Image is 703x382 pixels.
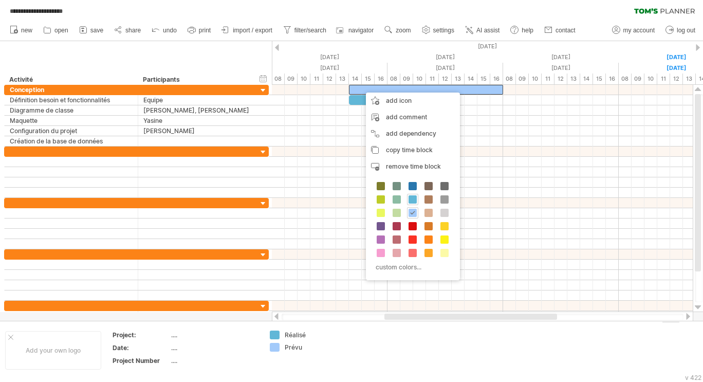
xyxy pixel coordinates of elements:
[199,27,211,34] span: print
[387,63,503,74] div: Monday, 13 October 2025
[77,24,106,37] a: save
[387,52,503,63] div: Monday, 13 October 2025
[117,60,125,68] img: tab_keywords_by_traffic_grey.svg
[233,27,272,34] span: import / export
[542,74,554,84] div: 11
[27,27,116,35] div: Domaine: [DOMAIN_NAME]
[113,343,169,352] div: Date:
[90,27,103,34] span: save
[10,85,133,95] div: Conception
[272,52,387,63] div: Tuesday, 7 October 2025
[677,27,695,34] span: log out
[375,74,387,84] div: 16
[619,74,632,84] div: 08
[348,27,374,34] span: navigator
[113,331,169,339] div: Project:
[143,75,252,85] div: Participants
[41,24,71,37] a: open
[298,74,310,84] div: 10
[632,74,644,84] div: 09
[503,74,516,84] div: 08
[54,27,68,34] span: open
[171,356,257,365] div: ....
[609,24,658,37] a: my account
[452,74,465,84] div: 13
[386,162,441,170] span: remove time block
[386,146,433,154] span: copy time block
[366,125,460,142] div: add dependency
[285,343,341,352] div: Prévu
[272,63,387,74] div: Tuesday, 7 October 2025
[125,27,141,34] span: share
[128,61,157,67] div: Mots-clés
[336,74,349,84] div: 13
[349,74,362,84] div: 14
[683,74,696,84] div: 13
[16,16,25,25] img: logo_orange.svg
[462,24,503,37] a: AI assist
[522,27,533,34] span: help
[113,356,169,365] div: Project Number
[503,63,619,74] div: Tuesday, 14 October 2025
[556,27,576,34] span: contact
[508,24,536,37] a: help
[9,75,132,85] div: Activité
[503,52,619,63] div: Tuesday, 14 October 2025
[310,74,323,84] div: 11
[29,16,50,25] div: v 4.0.25
[366,93,460,109] div: add icon
[685,374,701,381] div: v 422
[5,331,101,370] div: Add your own logo
[366,109,460,125] div: add comment
[387,74,400,84] div: 08
[171,331,257,339] div: ....
[593,74,606,84] div: 15
[42,60,50,68] img: tab_domain_overview_orange.svg
[542,24,579,37] a: contact
[21,27,32,34] span: new
[554,74,567,84] div: 12
[400,74,413,84] div: 09
[426,74,439,84] div: 11
[382,24,414,37] a: zoom
[10,105,133,115] div: Diagramme de classe
[281,24,329,37] a: filter/search
[529,74,542,84] div: 10
[433,27,454,34] span: settings
[285,74,298,84] div: 09
[149,24,180,37] a: undo
[580,74,593,84] div: 14
[10,95,133,105] div: Définition besoin et fonctionnalités
[10,116,133,125] div: Maquette
[219,24,275,37] a: import / export
[396,27,411,34] span: zoom
[143,116,252,125] div: Yasine
[567,74,580,84] div: 13
[143,126,252,136] div: [PERSON_NAME]
[362,74,375,84] div: 15
[294,27,326,34] span: filter/search
[663,24,698,37] a: log out
[285,331,341,339] div: Réalisé
[371,260,452,274] div: custom colors...
[10,136,133,146] div: Création de la base de données
[7,24,35,37] a: new
[53,61,79,67] div: Domaine
[143,95,252,105] div: Equipe
[10,126,133,136] div: Configuration du projet
[476,27,499,34] span: AI assist
[335,24,377,37] a: navigator
[516,74,529,84] div: 09
[185,24,214,37] a: print
[143,105,252,115] div: [PERSON_NAME], [PERSON_NAME]
[623,27,655,34] span: my account
[323,74,336,84] div: 12
[606,74,619,84] div: 16
[413,74,426,84] div: 10
[490,74,503,84] div: 16
[272,74,285,84] div: 08
[657,74,670,84] div: 11
[171,343,257,352] div: ....
[477,74,490,84] div: 15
